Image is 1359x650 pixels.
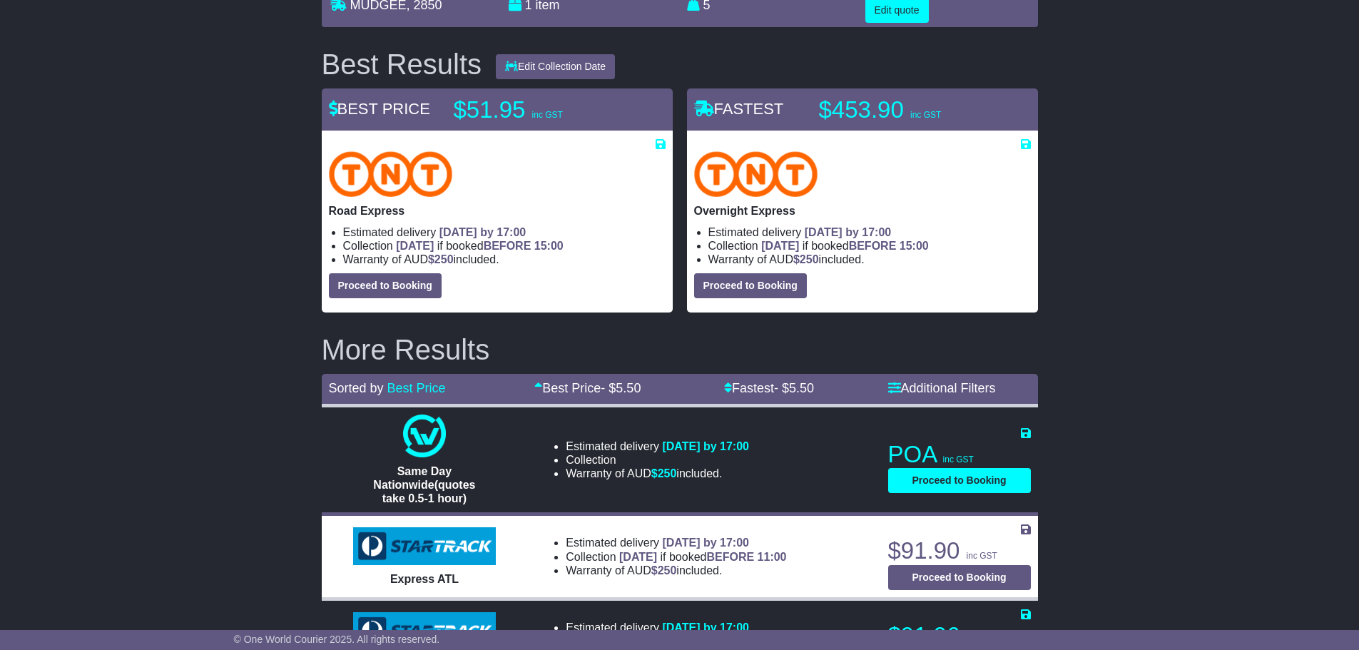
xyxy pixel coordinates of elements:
[900,240,929,252] span: 15:00
[353,527,496,566] img: StarTrack: Express ATL
[454,96,632,124] p: $51.95
[793,253,819,265] span: $
[329,381,384,395] span: Sorted by
[619,551,657,563] span: [DATE]
[329,273,442,298] button: Proceed to Booking
[343,225,666,239] li: Estimated delivery
[387,381,446,395] a: Best Price
[484,240,531,252] span: BEFORE
[708,253,1031,266] li: Warranty of AUD included.
[888,468,1031,493] button: Proceed to Booking
[761,240,799,252] span: [DATE]
[658,564,677,577] span: 250
[888,621,1031,650] p: $91.96
[566,536,786,549] li: Estimated delivery
[724,381,814,395] a: Fastest- $5.50
[496,54,615,79] button: Edit Collection Date
[706,551,754,563] span: BEFORE
[694,151,818,197] img: TNT Domestic: Overnight Express
[888,440,1031,469] p: POA
[566,467,749,480] li: Warranty of AUD included.
[694,204,1031,218] p: Overnight Express
[967,551,997,561] span: inc GST
[329,100,430,118] span: BEST PRICE
[403,415,446,457] img: One World Courier: Same Day Nationwide(quotes take 0.5-1 hour)
[566,550,786,564] li: Collection
[658,467,677,479] span: 250
[390,573,459,585] span: Express ATL
[396,240,563,252] span: if booked
[234,634,440,645] span: © One World Courier 2025. All rights reserved.
[601,381,641,395] span: - $
[888,537,1031,565] p: $91.90
[651,564,677,577] span: $
[532,110,563,120] span: inc GST
[616,381,641,395] span: 5.50
[708,239,1031,253] li: Collection
[315,49,489,80] div: Best Results
[943,455,974,464] span: inc GST
[373,465,475,504] span: Same Day Nationwide(quotes take 0.5-1 hour)
[343,239,666,253] li: Collection
[800,253,819,265] span: 250
[849,240,897,252] span: BEFORE
[662,537,749,549] span: [DATE] by 17:00
[566,621,786,634] li: Estimated delivery
[566,453,749,467] li: Collection
[322,334,1038,365] h2: More Results
[774,381,814,395] span: - $
[619,551,786,563] span: if booked
[819,96,997,124] p: $453.90
[566,440,749,453] li: Estimated delivery
[662,440,749,452] span: [DATE] by 17:00
[805,226,892,238] span: [DATE] by 17:00
[662,621,749,634] span: [DATE] by 17:00
[439,226,526,238] span: [DATE] by 17:00
[888,565,1031,590] button: Proceed to Booking
[758,551,787,563] span: 11:00
[694,100,784,118] span: FASTEST
[761,240,928,252] span: if booked
[329,151,453,197] img: TNT Domestic: Road Express
[343,253,666,266] li: Warranty of AUD included.
[534,381,641,395] a: Best Price- $5.50
[651,467,677,479] span: $
[396,240,434,252] span: [DATE]
[329,204,666,218] p: Road Express
[708,225,1031,239] li: Estimated delivery
[694,273,807,298] button: Proceed to Booking
[434,253,454,265] span: 250
[910,110,941,120] span: inc GST
[428,253,454,265] span: $
[566,564,786,577] li: Warranty of AUD included.
[789,381,814,395] span: 5.50
[888,381,996,395] a: Additional Filters
[534,240,564,252] span: 15:00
